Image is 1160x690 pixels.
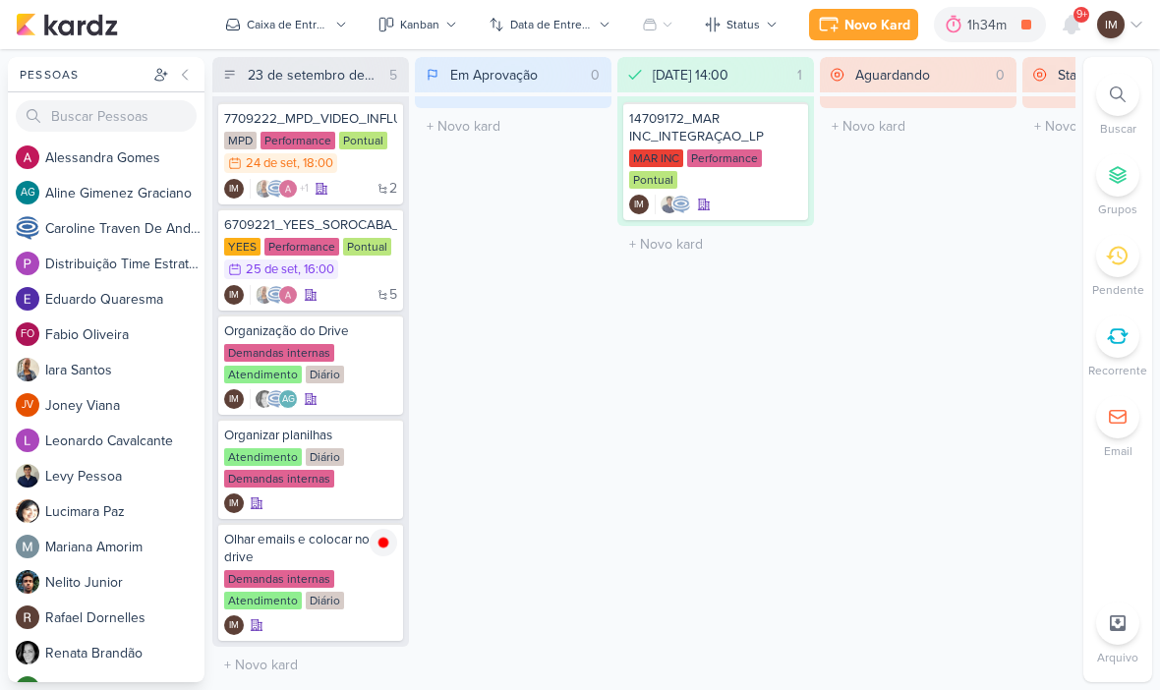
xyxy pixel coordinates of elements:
[250,179,309,199] div: Colaboradores: Iara Santos, Caroline Traven De Andrade, Alessandra Gomes, Distribuição Time Estra...
[16,252,39,275] img: Distribuição Time Estratégico
[306,366,344,383] div: Diário
[45,289,204,310] div: E d u a r d o Q u a r e s m a
[224,570,334,588] div: Demandas internas
[278,179,298,199] img: Alessandra Gomes
[224,615,244,635] div: Isabella Machado Guimarães
[297,157,333,170] div: , 18:00
[266,389,286,409] img: Caroline Traven De Andrade
[16,145,39,169] img: Alessandra Gomes
[229,499,239,509] p: IM
[988,65,1013,86] div: 0
[298,263,334,276] div: , 16:00
[224,389,244,409] div: Criador(a): Isabella Machado Guimarães
[45,643,204,663] div: R e n a t a B r a n d ã o
[583,65,608,86] div: 0
[224,344,334,362] div: Demandas internas
[16,464,39,488] img: Levy Pessoa
[844,15,910,35] div: Novo Kard
[45,537,204,557] div: M a r i a n a A m o r i m
[621,230,810,259] input: + Novo kard
[224,179,244,199] div: Isabella Machado Guimarães
[45,395,204,416] div: J o n e y V i a n a
[1100,120,1136,138] p: Buscar
[278,389,298,409] div: Aline Gimenez Graciano
[629,171,677,189] div: Pontual
[224,366,302,383] div: Atendimento
[224,493,244,513] div: Criador(a): Isabella Machado Guimarães
[16,287,39,311] img: Eduardo Quaresma
[45,572,204,593] div: N e l i t o J u n i o r
[216,651,405,679] input: + Novo kard
[687,149,762,167] div: Performance
[246,263,298,276] div: 25 de set
[16,535,39,558] img: Mariana Amorim
[16,641,39,664] img: Renata Brandão
[45,466,204,487] div: L e v y P e s s o a
[1097,11,1125,38] div: Isabella Machado Guimarães
[224,427,397,444] div: Organizar planilhas
[266,285,286,305] img: Caroline Traven De Andrade
[655,195,691,214] div: Colaboradores: Levy Pessoa, Caroline Traven De Andrade
[339,132,387,149] div: Pontual
[229,291,239,301] p: IM
[1088,362,1147,379] p: Recorrente
[306,448,344,466] div: Diário
[45,501,204,522] div: L u c i m a r a P a z
[419,112,608,141] input: + Novo kard
[343,238,391,256] div: Pontual
[789,65,810,86] div: 1
[224,285,244,305] div: Isabella Machado Guimarães
[282,395,295,405] p: AG
[16,429,39,452] img: Leonardo Cavalcante
[261,132,335,149] div: Performance
[16,66,149,84] div: Pessoas
[229,395,239,405] p: IM
[389,288,397,302] span: 5
[229,185,239,195] p: IM
[16,393,39,417] div: Joney Viana
[224,132,257,149] div: MPD
[224,179,244,199] div: Criador(a): Isabella Machado Guimarães
[16,499,39,523] img: Lucimara Paz
[45,360,204,380] div: I a r a S a n t o s
[381,65,405,86] div: 5
[824,112,1013,141] input: + Novo kard
[16,570,39,594] img: Nelito Junior
[16,216,39,240] img: Caroline Traven De Andrade
[45,218,204,239] div: C a r o l i n e T r a v e n D e A n d r a d e
[660,195,679,214] img: Levy Pessoa
[1104,442,1132,460] p: Email
[629,195,649,214] div: Criador(a): Isabella Machado Guimarães
[16,13,118,36] img: kardz.app
[255,389,274,409] img: Renata Brandão
[1083,73,1152,138] li: Ctrl + F
[306,592,344,609] div: Diário
[224,238,261,256] div: YEES
[22,400,33,411] p: JV
[16,322,39,346] div: Fabio Oliveira
[224,470,334,488] div: Demandas internas
[16,100,197,132] input: Buscar Pessoas
[224,285,244,305] div: Criador(a): Isabella Machado Guimarães
[224,389,244,409] div: Isabella Machado Guimarães
[224,110,397,128] div: 7709222_MPD_VIDEO_INFLUENCER_DECORADO
[224,592,302,609] div: Atendimento
[634,201,644,210] p: IM
[250,285,298,305] div: Colaboradores: Iara Santos, Caroline Traven De Andrade, Alessandra Gomes
[45,607,204,628] div: R a f a e l D o r n e l l e s
[1097,649,1138,666] p: Arquivo
[255,179,274,199] img: Iara Santos
[298,181,309,197] span: +1
[45,183,204,203] div: A l i n e G i m e n e z G r a c i a n o
[224,322,397,340] div: Organização do Drive
[967,15,1013,35] div: 1h34m
[370,529,397,556] img: tracking
[224,493,244,513] div: Isabella Machado Guimarães
[16,358,39,381] img: Iara Santos
[1076,7,1087,23] span: 9+
[45,147,204,168] div: A l e s s a n d r a G o m e s
[389,182,397,196] span: 2
[629,110,802,145] div: 14709172_MAR INC_INTEGRAÇAO_LP
[16,605,39,629] img: Rafael Dornelles
[224,615,244,635] div: Criador(a): Isabella Machado Guimarães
